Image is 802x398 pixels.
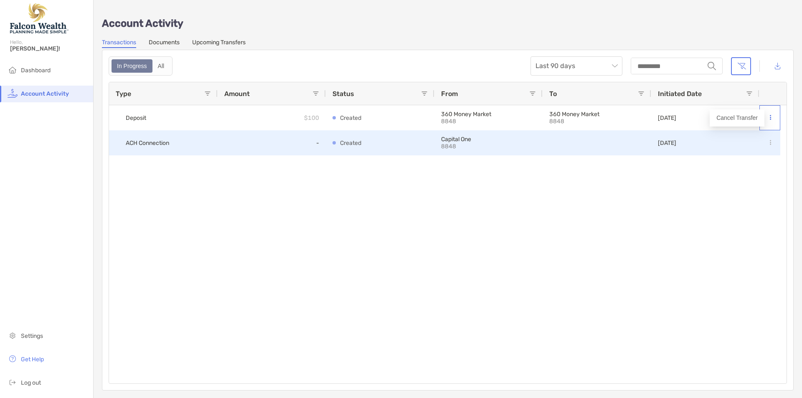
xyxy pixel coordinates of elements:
[658,139,676,147] p: [DATE]
[304,113,319,123] p: $100
[8,354,18,364] img: get-help icon
[153,60,169,72] div: All
[731,57,751,75] button: Clear filters
[10,3,69,33] img: Falcon Wealth Planning Logo
[8,330,18,340] img: settings icon
[8,377,18,387] img: logout icon
[126,111,146,125] span: Deposit
[149,39,180,48] a: Documents
[441,143,500,150] p: 8848
[102,18,794,29] p: Account Activity
[710,109,764,127] button: Cancel Transfer
[332,90,354,98] span: Status
[126,136,169,150] span: ACH Connection
[340,138,361,148] p: Created
[8,88,18,98] img: activity icon
[10,45,88,52] span: [PERSON_NAME]!
[224,90,250,98] span: Amount
[102,39,136,48] a: Transactions
[716,113,758,123] p: Cancel Transfer
[218,130,326,155] div: -
[21,67,51,74] span: Dashboard
[109,56,173,76] div: segmented control
[549,118,608,125] p: 8848
[536,57,617,75] span: Last 90 days
[658,114,676,122] p: [DATE]
[658,90,702,98] span: Initiated Date
[8,65,18,75] img: household icon
[192,39,246,48] a: Upcoming Transfers
[441,90,458,98] span: From
[549,111,645,118] p: 360 Money Market
[112,60,152,72] div: In Progress
[21,332,43,340] span: Settings
[441,111,536,118] p: 360 Money Market
[21,356,44,363] span: Get Help
[708,62,716,70] img: input icon
[21,90,69,97] span: Account Activity
[21,379,41,386] span: Log out
[549,90,557,98] span: To
[441,136,536,143] p: Capital One
[116,90,131,98] span: Type
[340,113,361,123] p: Created
[441,118,500,125] p: 8848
